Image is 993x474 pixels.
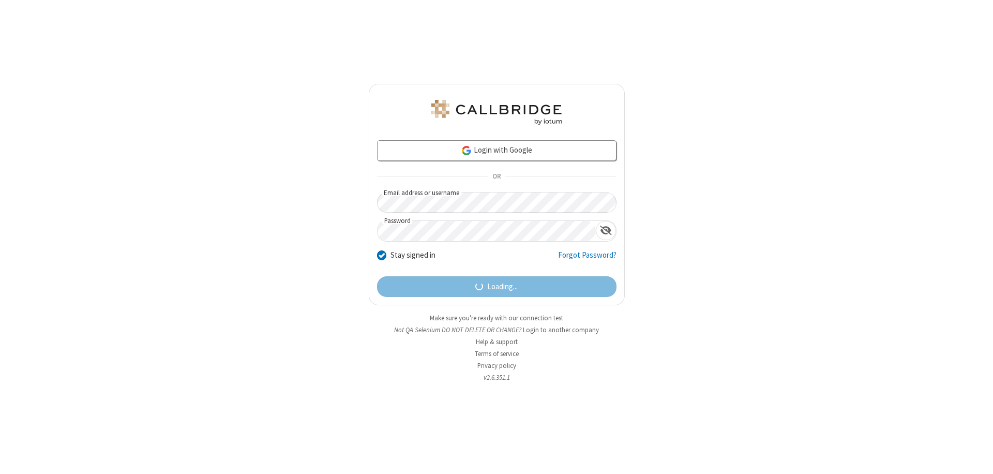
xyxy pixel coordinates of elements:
a: Terms of service [475,349,519,358]
li: Not QA Selenium DO NOT DELETE OR CHANGE? [369,325,625,335]
a: Login with Google [377,140,616,161]
span: OR [488,170,505,184]
input: Email address or username [377,192,616,213]
a: Help & support [476,337,518,346]
span: Loading... [487,281,518,293]
img: google-icon.png [461,145,472,156]
label: Stay signed in [390,249,435,261]
button: Loading... [377,276,616,297]
a: Make sure you're ready with our connection test [430,314,563,322]
a: Forgot Password? [558,249,616,269]
input: Password [378,221,596,241]
iframe: Chat [967,447,985,467]
a: Privacy policy [477,361,516,370]
button: Login to another company [523,325,599,335]
img: QA Selenium DO NOT DELETE OR CHANGE [429,100,564,125]
li: v2.6.351.1 [369,373,625,382]
div: Show password [596,221,616,240]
